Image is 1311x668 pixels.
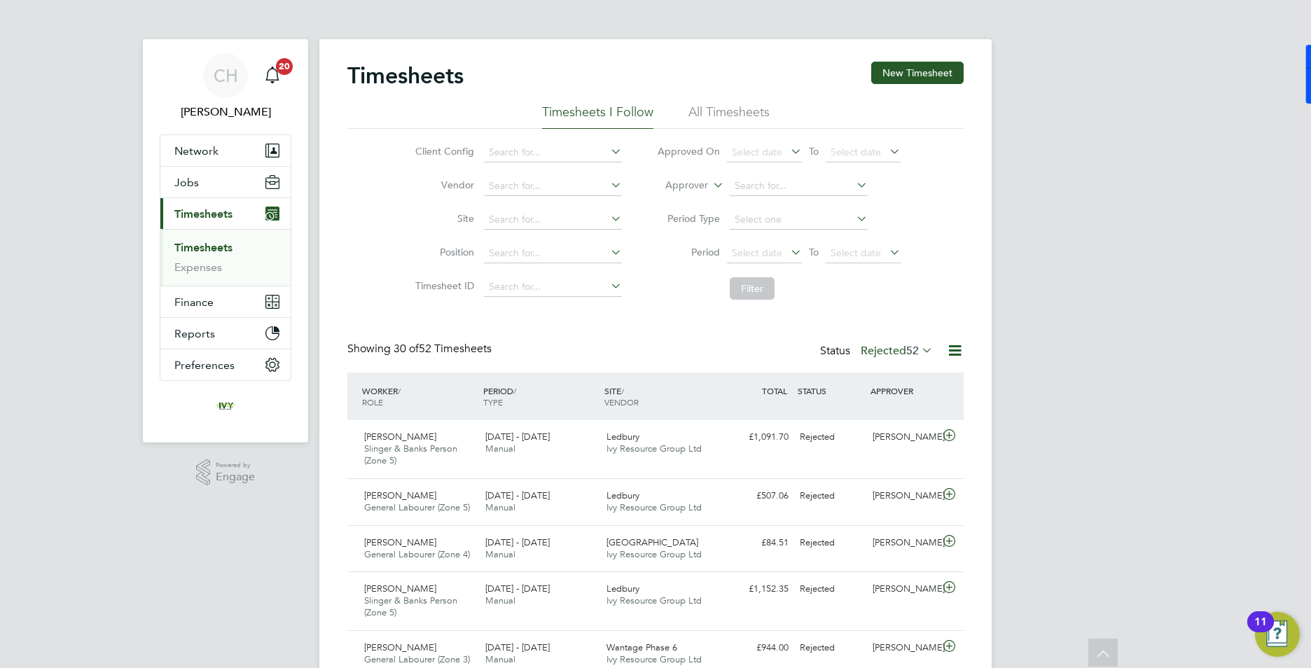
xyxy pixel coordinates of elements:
div: [PERSON_NAME] [867,578,940,601]
button: Open Resource Center, 11 new notifications [1255,612,1300,657]
span: / [513,385,516,396]
a: CH[PERSON_NAME] [160,53,291,120]
button: Network [160,135,291,166]
label: Approver [645,179,708,193]
span: General Labourer (Zone 4) [364,548,470,560]
span: Ledbury [606,431,639,443]
span: VENDOR [604,396,639,408]
div: Showing [347,342,494,356]
span: Manual [485,443,515,454]
label: Period Type [657,212,720,225]
label: Approved On [657,145,720,158]
a: Powered byEngage [196,459,256,486]
span: [DATE] - [DATE] [485,536,550,548]
div: [PERSON_NAME] [867,426,940,449]
span: Powered by [216,459,255,471]
input: Search for... [484,277,622,297]
button: Timesheets [160,198,291,229]
a: 20 [258,53,286,98]
div: Rejected [794,578,867,601]
div: Rejected [794,485,867,508]
label: Rejected [861,344,933,358]
span: 20 [276,58,293,75]
span: Ivy Resource Group Ltd [606,653,702,665]
span: [PERSON_NAME] [364,431,436,443]
button: Reports [160,318,291,349]
span: Engage [216,471,255,483]
a: Timesheets [174,241,233,254]
span: Timesheets [174,207,233,221]
div: WORKER [359,378,480,415]
span: Reports [174,327,215,340]
span: [PERSON_NAME] [364,536,436,548]
span: 52 [906,344,919,358]
span: To [805,243,823,261]
span: Ivy Resource Group Ltd [606,548,702,560]
a: Expenses [174,260,222,274]
button: Finance [160,286,291,317]
span: General Labourer (Zone 3) [364,653,470,665]
div: Timesheets [160,229,291,286]
span: [PERSON_NAME] [364,641,436,653]
span: Select date [831,246,881,259]
span: Ivy Resource Group Ltd [606,501,702,513]
span: Wantage Phase 6 [606,641,677,653]
label: Timesheet ID [411,279,474,292]
label: Period [657,246,720,258]
button: New Timesheet [871,62,964,84]
button: Preferences [160,349,291,380]
div: Rejected [794,426,867,449]
span: Finance [174,295,214,309]
nav: Main navigation [143,39,308,443]
input: Search for... [484,143,622,162]
span: Manual [485,501,515,513]
div: [PERSON_NAME] [867,636,940,660]
span: / [621,385,624,396]
div: £944.00 [721,636,794,660]
img: ivyresourcegroup-logo-retina.png [214,395,237,417]
h2: Timesheets [347,62,464,90]
span: / [398,385,401,396]
div: [PERSON_NAME] [867,485,940,508]
div: 11 [1254,622,1267,640]
div: STATUS [794,378,867,403]
span: To [805,142,823,160]
span: Ledbury [606,489,639,501]
span: Manual [485,594,515,606]
span: Slinger & Banks Person (Zone 5) [364,443,457,466]
input: Search for... [730,176,868,196]
span: CH [214,67,238,85]
span: Jobs [174,176,199,189]
input: Search for... [484,210,622,230]
span: Charlie Hobbs [160,104,291,120]
a: Go to home page [160,395,291,417]
div: Rejected [794,636,867,660]
button: Filter [730,277,775,300]
span: [GEOGRAPHIC_DATA] [606,536,698,548]
span: 52 Timesheets [394,342,492,356]
span: Select date [732,146,782,158]
span: TOTAL [762,385,787,396]
span: [PERSON_NAME] [364,489,436,501]
input: Search for... [484,244,622,263]
div: £84.51 [721,531,794,555]
span: Manual [485,653,515,665]
div: APPROVER [867,378,940,403]
div: £507.06 [721,485,794,508]
li: Timesheets I Follow [542,104,653,129]
span: General Labourer (Zone 5) [364,501,470,513]
label: Client Config [411,145,474,158]
span: Preferences [174,359,235,372]
span: Ivy Resource Group Ltd [606,443,702,454]
label: Site [411,212,474,225]
div: £1,152.35 [721,578,794,601]
span: Slinger & Banks Person (Zone 5) [364,594,457,618]
span: [DATE] - [DATE] [485,641,550,653]
li: All Timesheets [688,104,770,129]
div: Rejected [794,531,867,555]
div: SITE [601,378,722,415]
span: ROLE [362,396,383,408]
input: Select one [730,210,868,230]
div: Status [820,342,936,361]
span: [PERSON_NAME] [364,583,436,594]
